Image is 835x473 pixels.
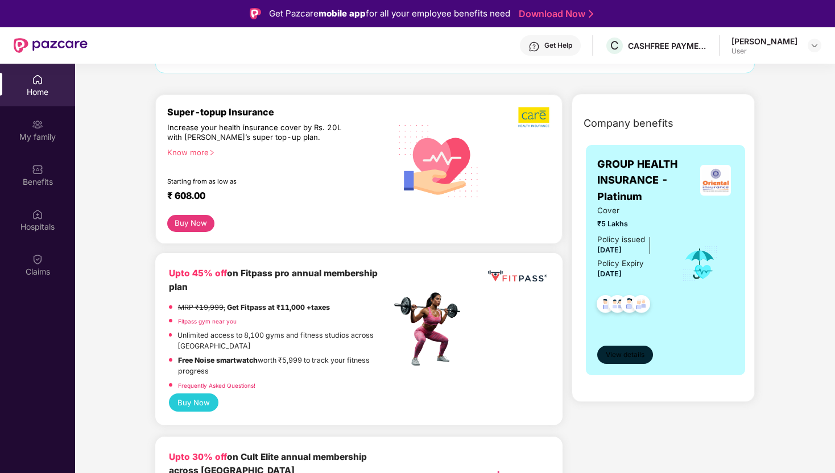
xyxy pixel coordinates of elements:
[177,330,391,352] p: Unlimited access to 8,100 gyms and fitness studios across [GEOGRAPHIC_DATA]
[597,205,665,217] span: Cover
[167,148,384,156] div: Know more
[610,39,619,52] span: C
[584,115,673,131] span: Company benefits
[32,164,43,175] img: svg+xml;base64,PHN2ZyBpZD0iQmVuZWZpdHMiIHhtbG5zPSJodHRwOi8vd3d3LnczLm9yZy8yMDAwL3N2ZyIgd2lkdGg9Ij...
[519,8,590,20] a: Download Now
[227,303,330,312] strong: Get Fitpass at ₹11,000 +taxes
[606,350,644,360] span: View details
[250,8,261,19] img: Logo
[269,7,510,20] div: Get Pazcare for all your employee benefits need
[603,292,631,320] img: svg+xml;base64,PHN2ZyB4bWxucz0iaHR0cDovL3d3dy53My5vcmcvMjAwMC9zdmciIHdpZHRoPSI0OC45MTUiIGhlaWdodD...
[597,346,653,364] button: View details
[597,269,622,278] span: [DATE]
[597,218,665,229] span: ₹5 Lakhs
[32,209,43,220] img: svg+xml;base64,PHN2ZyBpZD0iSG9zcGl0YWxzIiB4bWxucz0iaHR0cDovL3d3dy53My5vcmcvMjAwMC9zdmciIHdpZHRoPS...
[209,150,215,156] span: right
[597,246,622,254] span: [DATE]
[167,106,391,118] div: Super-topup Insurance
[32,119,43,130] img: svg+xml;base64,PHN2ZyB3aWR0aD0iMjAiIGhlaWdodD0iMjAiIHZpZXdCb3g9IjAgMCAyMCAyMCIgZmlsbD0ibm9uZSIgeG...
[597,258,644,269] div: Policy Expiry
[597,234,645,246] div: Policy issued
[169,451,227,462] b: Upto 30% off
[486,267,549,287] img: fppp.png
[167,123,342,143] div: Increase your health insurance cover by Rs. 20L with [PERSON_NAME]’s super top-up plan.
[319,8,366,19] strong: mobile app
[592,292,619,320] img: svg+xml;base64,PHN2ZyB4bWxucz0iaHR0cDovL3d3dy53My5vcmcvMjAwMC9zdmciIHdpZHRoPSI0OC45NDMiIGhlaWdodD...
[178,355,391,377] p: worth ₹5,999 to track your fitness progress
[178,303,225,312] del: MRP ₹19,999,
[391,289,470,369] img: fpp.png
[167,190,379,204] div: ₹ 608.00
[178,356,258,364] strong: Free Noise smartwatch
[32,74,43,85] img: svg+xml;base64,PHN2ZyBpZD0iSG9tZSIgeG1sbnM9Imh0dHA6Ly93d3cudzMub3JnLzIwMDAvc3ZnIiB3aWR0aD0iMjAiIG...
[178,382,255,389] a: Frequently Asked Questions!
[681,245,718,283] img: icon
[169,393,218,411] button: Buy Now
[544,41,572,50] div: Get Help
[627,292,655,320] img: svg+xml;base64,PHN2ZyB4bWxucz0iaHR0cDovL3d3dy53My5vcmcvMjAwMC9zdmciIHdpZHRoPSI0OC45NDMiIGhlaWdodD...
[178,318,237,325] a: Fitpass gym near you
[391,111,487,209] img: svg+xml;base64,PHN2ZyB4bWxucz0iaHR0cDovL3d3dy53My5vcmcvMjAwMC9zdmciIHhtbG5zOnhsaW5rPSJodHRwOi8vd3...
[731,36,797,47] div: [PERSON_NAME]
[810,41,819,50] img: svg+xml;base64,PHN2ZyBpZD0iRHJvcGRvd24tMzJ4MzIiIHhtbG5zPSJodHRwOi8vd3d3LnczLm9yZy8yMDAwL3N2ZyIgd2...
[589,8,593,20] img: Stroke
[615,292,643,320] img: svg+xml;base64,PHN2ZyB4bWxucz0iaHR0cDovL3d3dy53My5vcmcvMjAwMC9zdmciIHdpZHRoPSI0OC45NDMiIGhlaWdodD...
[14,38,88,53] img: New Pazcare Logo
[528,41,540,52] img: svg+xml;base64,PHN2ZyBpZD0iSGVscC0zMngzMiIgeG1sbnM9Imh0dHA6Ly93d3cudzMub3JnLzIwMDAvc3ZnIiB3aWR0aD...
[518,106,551,128] img: b5dec4f62d2307b9de63beb79f102df3.png
[169,268,227,279] b: Upto 45% off
[700,165,731,196] img: insurerLogo
[167,215,214,232] button: Buy Now
[628,40,708,51] div: CASHFREE PAYMENTS INDIA PVT. LTD.
[167,177,342,185] div: Starting from as low as
[731,47,797,56] div: User
[597,156,697,205] span: GROUP HEALTH INSURANCE - Platinum
[169,268,378,292] b: on Fitpass pro annual membership plan
[32,254,43,265] img: svg+xml;base64,PHN2ZyBpZD0iQ2xhaW0iIHhtbG5zPSJodHRwOi8vd3d3LnczLm9yZy8yMDAwL3N2ZyIgd2lkdGg9IjIwIi...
